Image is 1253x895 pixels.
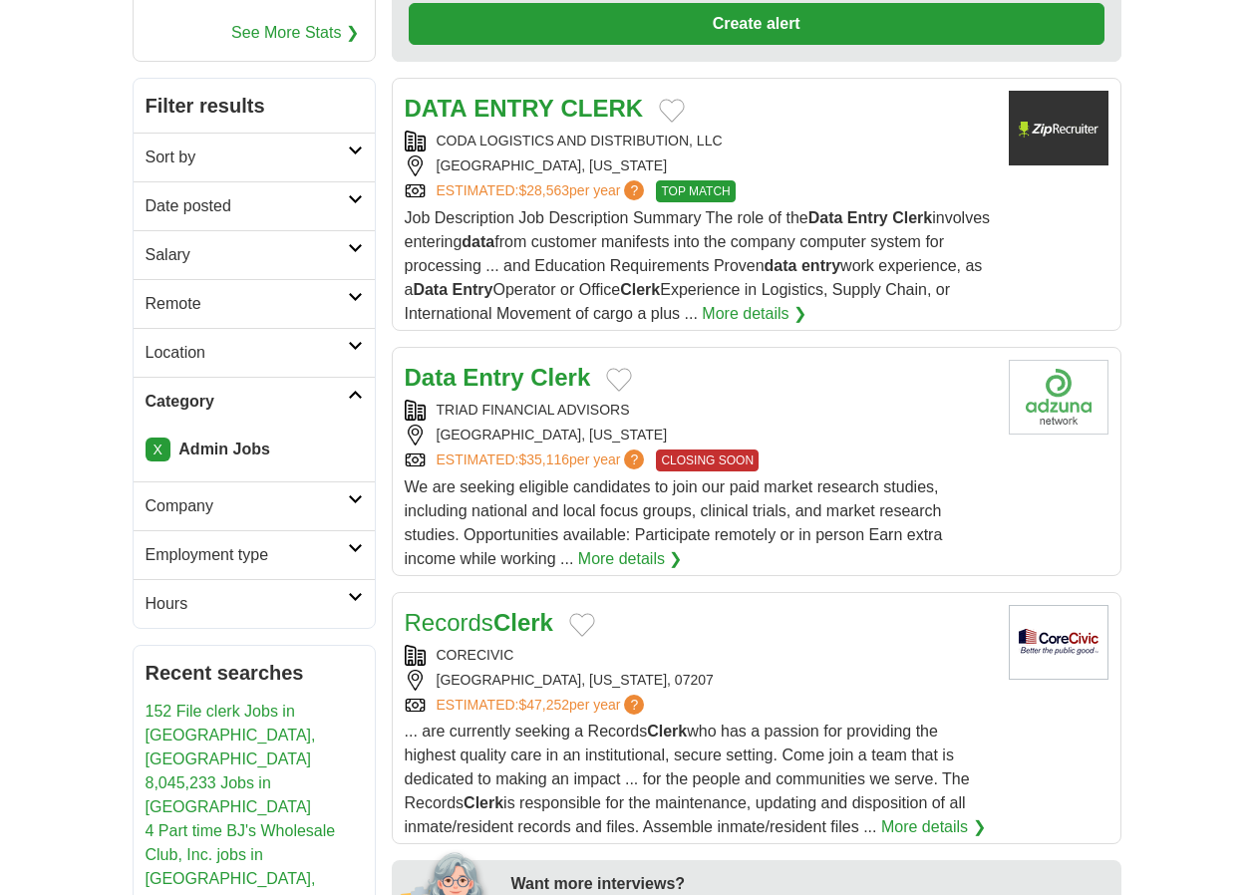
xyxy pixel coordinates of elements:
[606,368,632,392] button: Add to favorite jobs
[624,695,644,715] span: ?
[569,613,595,637] button: Add to favorite jobs
[808,209,843,226] strong: Data
[881,815,986,839] a: More details ❯
[146,774,312,815] a: 8,045,233 Jobs in [GEOGRAPHIC_DATA]
[560,95,643,122] strong: CLERK
[1009,360,1108,435] img: Company logo
[146,703,316,767] a: 152 File clerk Jobs in [GEOGRAPHIC_DATA], [GEOGRAPHIC_DATA]
[146,390,348,414] h2: Category
[146,243,348,267] h2: Salary
[134,377,375,426] a: Category
[146,494,348,518] h2: Company
[134,133,375,181] a: Sort by
[146,658,363,688] h2: Recent searches
[409,3,1104,45] button: Create alert
[146,194,348,218] h2: Date posted
[453,281,493,298] strong: Entry
[134,279,375,328] a: Remote
[413,281,448,298] strong: Data
[624,180,644,200] span: ?
[146,592,348,616] h2: Hours
[656,180,735,202] span: TOP MATCH
[518,697,569,713] span: $47,252
[578,547,683,571] a: More details ❯
[405,425,993,446] div: [GEOGRAPHIC_DATA], [US_STATE]
[405,131,993,151] div: CODA LOGISTICS AND DISTRIBUTION, LLC
[462,233,494,250] strong: data
[847,209,888,226] strong: Entry
[518,182,569,198] span: $28,563
[437,449,649,471] a: ESTIMATED:$35,116per year?
[146,543,348,567] h2: Employment type
[134,530,375,579] a: Employment type
[134,79,375,133] h2: Filter results
[405,478,943,567] span: We are seeking eligible candidates to join our paid market research studies, including national a...
[146,341,348,365] h2: Location
[405,95,468,122] strong: DATA
[463,364,523,391] strong: Entry
[1009,91,1108,165] img: Company logo
[765,257,797,274] strong: data
[405,400,993,421] div: TRIAD FINANCIAL ADVISORS
[405,609,553,636] a: RecordsClerk
[146,438,170,461] a: X
[146,146,348,169] h2: Sort by
[405,670,993,691] div: [GEOGRAPHIC_DATA], [US_STATE], 07207
[134,181,375,230] a: Date posted
[134,230,375,279] a: Salary
[493,609,553,636] strong: Clerk
[178,441,270,457] strong: Admin Jobs
[620,281,660,298] strong: Clerk
[405,209,991,322] span: Job Description Job Description Summary The role of the involves entering from customer manifests...
[659,99,685,123] button: Add to favorite jobs
[656,449,759,471] span: CLOSING SOON
[134,579,375,628] a: Hours
[647,723,687,740] strong: Clerk
[146,292,348,316] h2: Remote
[437,647,514,663] a: CORECIVIC
[134,481,375,530] a: Company
[892,209,932,226] strong: Clerk
[134,328,375,377] a: Location
[1009,605,1108,680] img: CoreCivic logo
[530,364,590,391] strong: Clerk
[437,180,649,202] a: ESTIMATED:$28,563per year?
[405,95,644,122] a: DATA ENTRY CLERK
[801,257,840,274] strong: entry
[464,794,503,811] strong: Clerk
[624,449,644,469] span: ?
[405,723,970,835] span: ... are currently seeking a Records who has a passion for providing the highest quality care in a...
[518,451,569,467] span: $35,116
[405,155,993,176] div: [GEOGRAPHIC_DATA], [US_STATE]
[405,364,457,391] strong: Data
[702,302,806,326] a: More details ❯
[473,95,553,122] strong: ENTRY
[437,695,649,716] a: ESTIMATED:$47,252per year?
[405,364,591,391] a: Data Entry Clerk
[231,21,359,45] a: See More Stats ❯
